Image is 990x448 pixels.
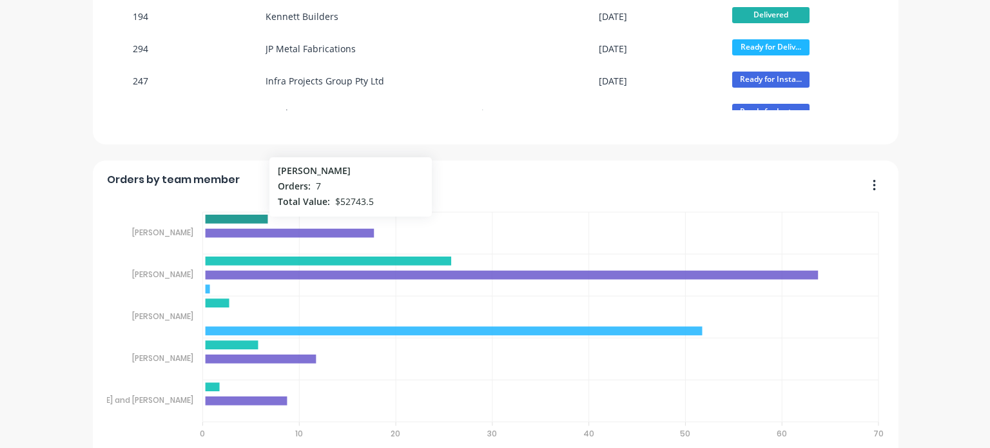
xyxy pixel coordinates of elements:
[732,72,810,88] span: Ready for Insta...
[599,42,627,55] div: [DATE]
[391,427,400,438] tspan: 20
[133,106,148,120] div: 339
[732,104,810,120] span: Ready for Insta...
[133,10,148,23] div: 194
[732,39,810,55] span: Ready for Deliv...
[131,226,193,237] tspan: [PERSON_NAME]
[777,427,787,438] tspan: 60
[133,42,148,55] div: 294
[266,10,338,23] div: Kennett Builders
[266,106,423,120] div: Goodyear Autocare [PERSON_NAME]
[199,427,204,438] tspan: 0
[131,311,193,322] tspan: [PERSON_NAME]
[599,106,627,120] div: [DATE]
[680,427,690,438] tspan: 50
[465,106,573,120] div: Option 2- Heavy Duty Bollard
[487,427,497,438] tspan: 30
[599,10,627,23] div: [DATE]
[133,74,148,88] div: 247
[131,269,193,280] tspan: [PERSON_NAME]
[266,74,384,88] div: Infra Projects Group Pty Ltd
[266,42,356,55] div: JP Metal Fabrications
[131,353,193,364] tspan: [PERSON_NAME]
[583,427,594,438] tspan: 40
[295,427,302,438] tspan: 10
[107,172,240,188] span: Orders by team member
[732,7,810,23] span: Delivered
[51,394,193,405] tspan: [PERSON_NAME] and [PERSON_NAME]
[599,74,627,88] div: [DATE]
[873,427,884,438] tspan: 70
